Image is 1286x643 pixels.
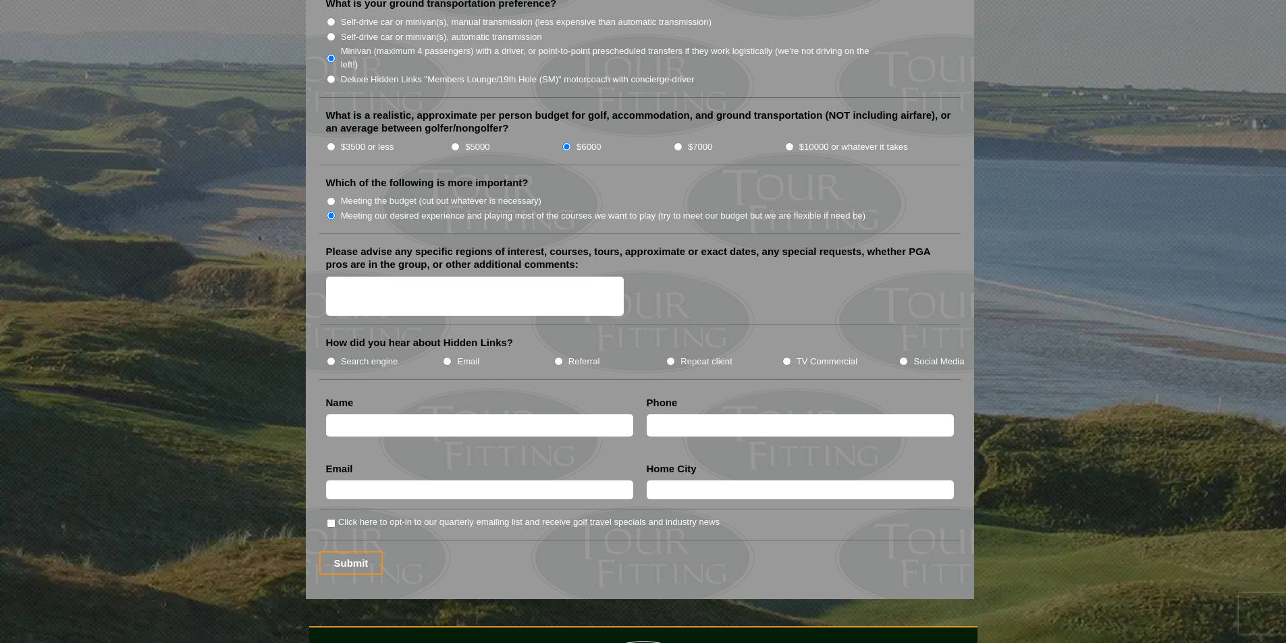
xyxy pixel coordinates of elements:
[341,30,542,44] label: Self-drive car or minivan(s), automatic transmission
[338,515,720,529] label: Click here to opt-in to our quarterly emailing list and receive golf travel specials and industry...
[457,355,479,368] label: Email
[319,551,383,575] input: Submit
[341,16,712,29] label: Self-drive car or minivan(s), manual transmission (less expensive than automatic transmission)
[688,140,712,154] label: $7000
[326,245,954,271] label: Please advise any specific regions of interest, courses, tours, approximate or exact dates, any s...
[913,355,964,368] label: Social Media
[647,462,697,476] label: Home City
[326,336,514,350] label: How did you hear about Hidden Links?
[341,45,884,71] label: Minivan (maximum 4 passengers) with a driver, or point-to-point prescheduled transfers if they wo...
[797,355,857,368] label: TV Commercial
[647,396,678,410] label: Phone
[326,396,354,410] label: Name
[341,73,695,86] label: Deluxe Hidden Links "Members Lounge/19th Hole (SM)" motorcoach with concierge-driver
[326,462,353,476] label: Email
[326,176,529,190] label: Which of the following is more important?
[341,209,866,223] label: Meeting our desired experience and playing most of the courses we want to play (try to meet our b...
[799,140,908,154] label: $10000 or whatever it takes
[326,109,954,135] label: What is a realistic, approximate per person budget for golf, accommodation, and ground transporta...
[341,194,541,208] label: Meeting the budget (cut out whatever is necessary)
[577,140,601,154] label: $6000
[680,355,732,368] label: Repeat client
[341,355,398,368] label: Search engine
[465,140,489,154] label: $5000
[568,355,600,368] label: Referral
[341,140,394,154] label: $3500 or less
